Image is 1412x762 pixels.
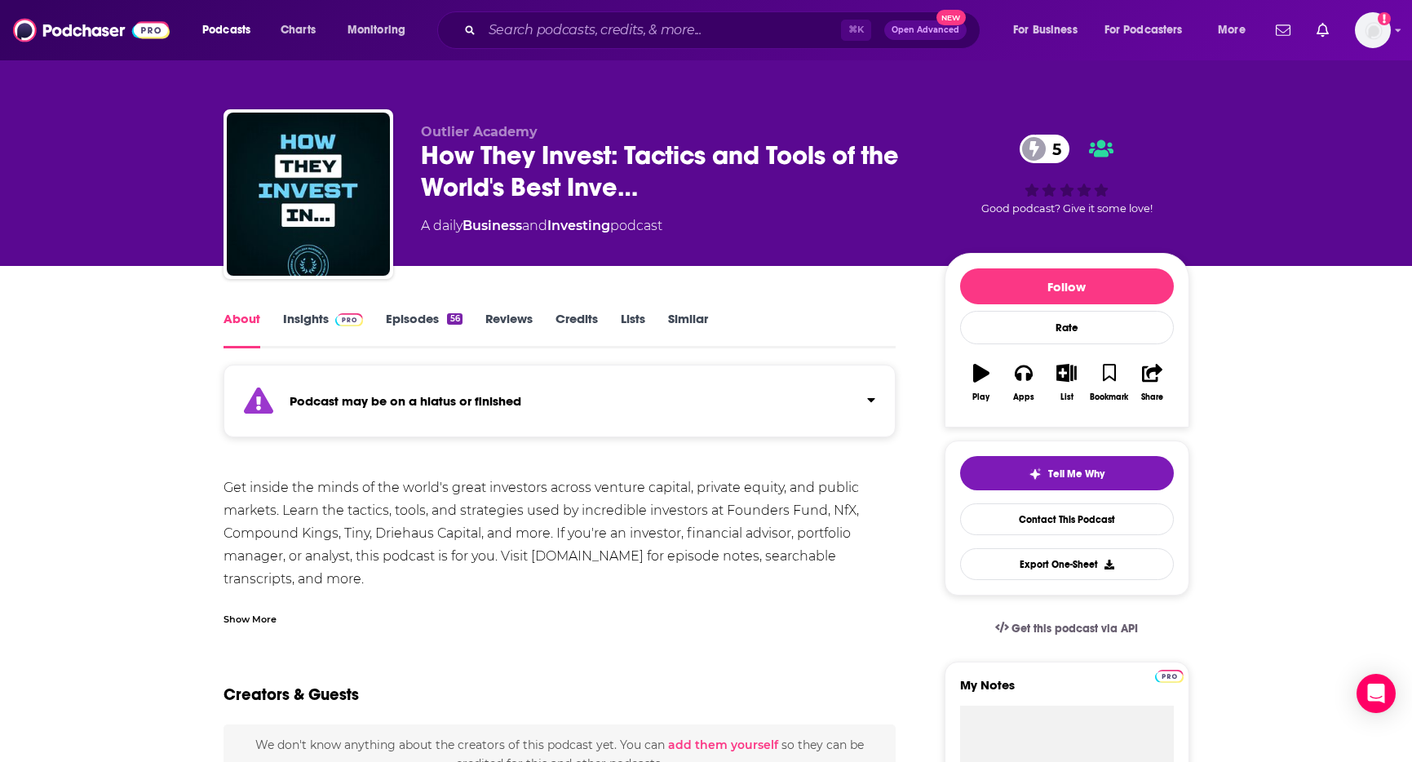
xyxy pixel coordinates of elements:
button: Apps [1003,353,1045,412]
a: Episodes56 [386,311,462,348]
button: Bookmark [1088,353,1131,412]
button: Show profile menu [1355,12,1391,48]
section: Click to expand status details [224,374,896,437]
span: Outlier Academy [421,124,538,140]
strong: Podcast may be on a hiatus or finished [290,393,521,409]
a: Lists [621,311,645,348]
button: Export One-Sheet [960,548,1174,580]
a: 5 [1020,135,1069,163]
span: For Podcasters [1104,19,1183,42]
a: Charts [270,17,325,43]
a: InsightsPodchaser Pro [283,311,364,348]
div: List [1060,392,1073,402]
a: Show notifications dropdown [1310,16,1335,44]
a: Reviews [485,311,533,348]
button: tell me why sparkleTell Me Why [960,456,1174,490]
a: Get this podcast via API [982,609,1152,649]
span: and [522,218,547,233]
span: Tell Me Why [1048,467,1104,481]
button: open menu [191,17,272,43]
span: More [1218,19,1246,42]
input: Search podcasts, credits, & more... [482,17,841,43]
div: 56 [447,313,462,325]
img: Podchaser Pro [335,313,364,326]
button: Play [960,353,1003,412]
a: Show notifications dropdown [1269,16,1297,44]
label: My Notes [960,677,1174,706]
span: 5 [1036,135,1069,163]
a: Business [463,218,522,233]
span: Get this podcast via API [1011,622,1138,636]
div: Get inside the minds of the world's great investors across venture capital, private equity, and p... [224,476,896,636]
span: New [936,10,966,25]
button: Follow [960,268,1174,304]
button: open menu [336,17,427,43]
span: Open Advanced [892,26,959,34]
div: Rate [960,311,1174,344]
button: Open AdvancedNew [884,20,967,40]
div: Play [972,392,989,402]
span: Logged in as OutCastPodChaser2 [1355,12,1391,48]
div: Apps [1013,392,1034,402]
div: 5Good podcast? Give it some love! [945,124,1189,225]
a: Similar [668,311,708,348]
img: Podchaser Pro [1155,670,1184,683]
span: For Business [1013,19,1078,42]
img: User Profile [1355,12,1391,48]
span: Podcasts [202,19,250,42]
button: add them yourself [668,738,778,751]
span: ⌘ K [841,20,871,41]
div: Share [1141,392,1163,402]
img: Podchaser - Follow, Share and Rate Podcasts [13,15,170,46]
a: Pro website [1155,667,1184,683]
a: Credits [556,311,598,348]
img: How They Invest: Tactics and Tools of the World's Best Investors [227,113,390,276]
div: Bookmark [1090,392,1128,402]
div: Open Intercom Messenger [1357,674,1396,713]
a: Contact This Podcast [960,503,1174,535]
button: open menu [1094,17,1206,43]
h2: Creators & Guests [224,684,359,705]
span: Monitoring [347,19,405,42]
div: Search podcasts, credits, & more... [453,11,996,49]
button: open menu [1206,17,1266,43]
a: About [224,311,260,348]
button: open menu [1002,17,1098,43]
div: A daily podcast [421,216,662,236]
button: List [1045,353,1087,412]
span: Charts [281,19,316,42]
span: Good podcast? Give it some love! [981,202,1153,215]
button: Share [1131,353,1173,412]
a: Investing [547,218,610,233]
svg: Add a profile image [1378,12,1391,25]
img: tell me why sparkle [1029,467,1042,481]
